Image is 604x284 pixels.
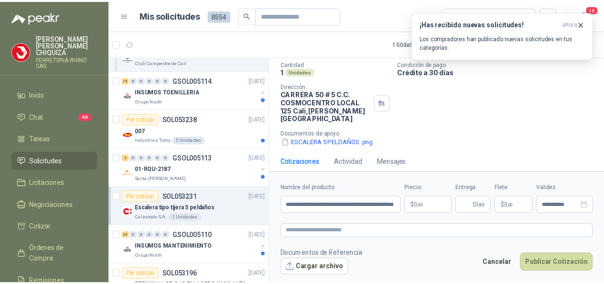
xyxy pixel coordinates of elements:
[140,232,147,239] div: 0
[252,76,268,85] p: [DATE]
[569,20,584,28] span: ahora
[110,187,272,226] a: Por cotizarSOL053231[DATE] Company LogoEscalera tipo tijera 5 peldañosCalzatodo S.A.1 Unidades
[543,183,600,193] label: Validez
[284,137,378,147] button: ESCALERA 5 PELDAÑOS .png
[123,51,135,63] img: Company Logo
[30,90,45,100] span: Inicio
[123,75,270,105] a: 15 0 0 0 0 0 GSOL005114[DATE] Company LogoINSUMOS TOENILLERIAGrupo North
[164,271,199,278] p: SOL053196
[140,155,147,161] div: 0
[123,245,135,257] img: Company Logo
[11,196,98,214] a: Negociaciones
[137,204,217,213] p: Escalera tipo tijera 5 peldaños
[156,77,163,84] div: 0
[510,202,519,208] span: 0
[30,134,51,144] span: Tareas
[137,175,188,183] p: Santa [PERSON_NAME]
[501,183,539,193] label: Flete
[123,191,161,203] div: Por cotizar
[453,10,473,21] div: Todas
[137,253,164,261] p: Grupo North
[527,254,600,272] button: Publicar Cotización
[148,77,155,84] div: 0
[137,243,214,252] p: INSUMOS MANTENIMIENTO
[252,115,268,124] p: [DATE]
[164,193,199,200] p: SOL053231
[425,20,565,28] h3: ¡Has recibido nuevas solicitudes!
[422,203,428,208] span: ,00
[123,114,161,125] div: Por cotizar
[479,197,491,213] span: Días
[410,183,457,193] label: Precio
[123,129,135,140] img: Company Logo
[461,183,497,193] label: Entrega
[11,240,98,269] a: Órdenes de Compra
[252,231,268,240] p: [DATE]
[36,57,98,68] p: FERRETERIA RHINO SAS
[252,154,268,163] p: [DATE]
[284,83,375,90] p: Dirección
[501,196,539,214] p: $ 0,00
[284,61,395,68] p: Cantidad
[123,77,130,84] div: 15
[164,155,171,161] div: 0
[123,155,130,161] div: 2
[11,218,98,236] a: Cotizar
[131,77,139,84] div: 0
[30,222,52,232] span: Cotizar
[123,232,130,239] div: 25
[12,42,30,60] img: Company Logo
[137,136,173,144] p: Industrias Tomy
[284,157,323,167] div: Cotizaciones
[123,269,161,280] div: Por cotizar
[507,202,510,208] span: $
[410,196,457,214] p: $0,00
[30,244,89,265] span: Órdenes de Compra
[175,232,215,239] p: GSOL005110
[419,202,428,208] span: 0
[141,8,203,22] h1: Mis solicitudes
[252,193,268,202] p: [DATE]
[123,168,135,179] img: Company Logo
[123,90,135,102] img: Company Logo
[171,214,204,222] div: 1 Unidades
[175,155,215,161] p: GSOL005113
[110,110,272,148] a: Por cotizarSOL053238[DATE] Company Logo007Industrias Tomy5 Unidades
[397,36,459,51] div: 1 - 50 de 5905
[79,113,93,121] span: 40
[123,152,270,183] a: 2 0 0 0 0 0 GSOL005113[DATE] Company Logo01-RQU-2187Santa [PERSON_NAME]
[11,174,98,192] a: Licitaciones
[247,11,253,18] span: search
[11,108,98,126] a: Chat40
[583,7,600,24] button: 16
[284,249,367,259] p: Documentos de Referencia
[164,232,171,239] div: 0
[484,254,523,272] button: Cancelar
[289,68,318,76] div: Unidades
[131,232,139,239] div: 0
[137,165,173,174] p: 01-RQU-2187
[148,232,155,239] div: 0
[425,34,592,51] p: Los compradores han publicado nuevas solicitudes en tus categorías.
[11,86,98,104] a: Inicio
[131,155,139,161] div: 0
[137,59,189,67] p: Club Campestre de Cali
[156,155,163,161] div: 0
[174,136,207,144] div: 5 Unidades
[156,232,163,239] div: 0
[30,156,63,166] span: Solicitudes
[123,230,270,261] a: 25 0 0 0 0 0 GSOL005110[DATE] Company LogoINSUMOS MANTENIMIENTOGrupo North
[382,157,411,167] div: Mensajes
[164,77,171,84] div: 0
[284,90,375,123] p: CARRERA 50 # 5 C.C. COSMOCENTRO LOCAL 125 Cali , [PERSON_NAME][GEOGRAPHIC_DATA]
[11,152,98,170] a: Solicitudes
[30,200,74,210] span: Negociaciones
[137,98,164,105] p: Grupo North
[123,206,135,218] img: Company Logo
[11,11,60,23] img: Logo peakr
[30,178,65,188] span: Licitaciones
[36,34,98,55] p: [PERSON_NAME] [PERSON_NAME] CHIQUIZA
[514,203,519,208] span: ,00
[210,10,233,21] span: 8554
[11,130,98,148] a: Tareas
